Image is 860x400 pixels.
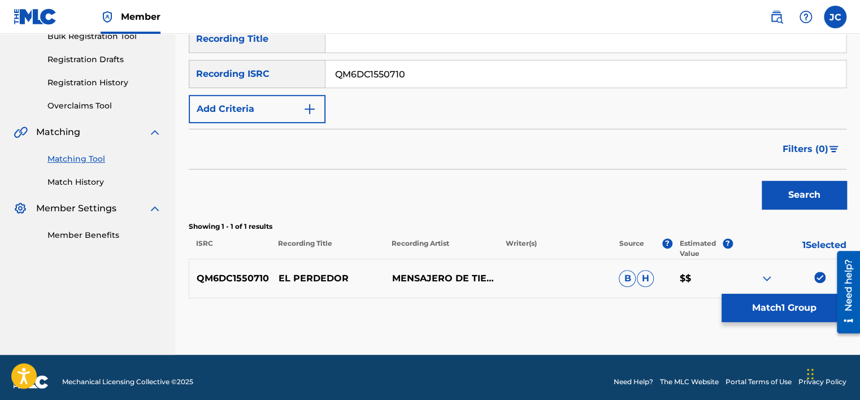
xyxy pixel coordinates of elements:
[803,346,860,400] iframe: Chat Widget
[47,229,162,241] a: Member Benefits
[14,125,28,139] img: Matching
[637,270,654,287] span: H
[783,142,828,156] span: Filters ( 0 )
[47,77,162,89] a: Registration History
[776,135,846,163] button: Filters (0)
[660,377,719,387] a: The MLC Website
[148,125,162,139] img: expand
[680,238,723,259] p: Estimated Value
[14,202,27,215] img: Member Settings
[726,377,792,387] a: Portal Terms of Use
[828,247,860,338] iframe: Resource Center
[189,25,846,215] form: Search Form
[47,153,162,165] a: Matching Tool
[62,377,193,387] span: Mechanical Licensing Collective © 2025
[824,6,846,28] div: User Menu
[47,176,162,188] a: Match History
[47,100,162,112] a: Overclaims Tool
[101,10,114,24] img: Top Rightsholder
[733,238,846,259] p: 1 Selected
[271,272,385,285] p: EL PERDEDOR
[794,6,817,28] div: Help
[189,95,325,123] button: Add Criteria
[829,146,839,153] img: filter
[765,6,788,28] a: Public Search
[614,377,653,387] a: Need Help?
[814,272,826,283] img: deselect
[384,272,498,285] p: MENSAJERO DE TIERRA CALIENTE
[762,181,846,209] button: Search
[760,272,774,285] img: expand
[722,294,846,322] button: Match1 Group
[271,238,384,259] p: Recording Title
[36,202,116,215] span: Member Settings
[36,125,80,139] span: Matching
[189,272,271,285] p: QM6DC1550710
[189,221,846,232] p: Showing 1 - 1 of 1 results
[672,272,732,285] p: $$
[47,54,162,66] a: Registration Drafts
[619,238,644,259] p: Source
[619,270,636,287] span: B
[807,357,814,391] div: Drag
[770,10,783,24] img: search
[148,202,162,215] img: expand
[303,102,316,116] img: 9d2ae6d4665cec9f34b9.svg
[662,238,672,249] span: ?
[14,8,57,25] img: MLC Logo
[799,10,813,24] img: help
[498,238,611,259] p: Writer(s)
[121,10,160,23] span: Member
[798,377,846,387] a: Privacy Policy
[384,238,498,259] p: Recording Artist
[723,238,733,249] span: ?
[47,31,162,42] a: Bulk Registration Tool
[189,238,271,259] p: ISRC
